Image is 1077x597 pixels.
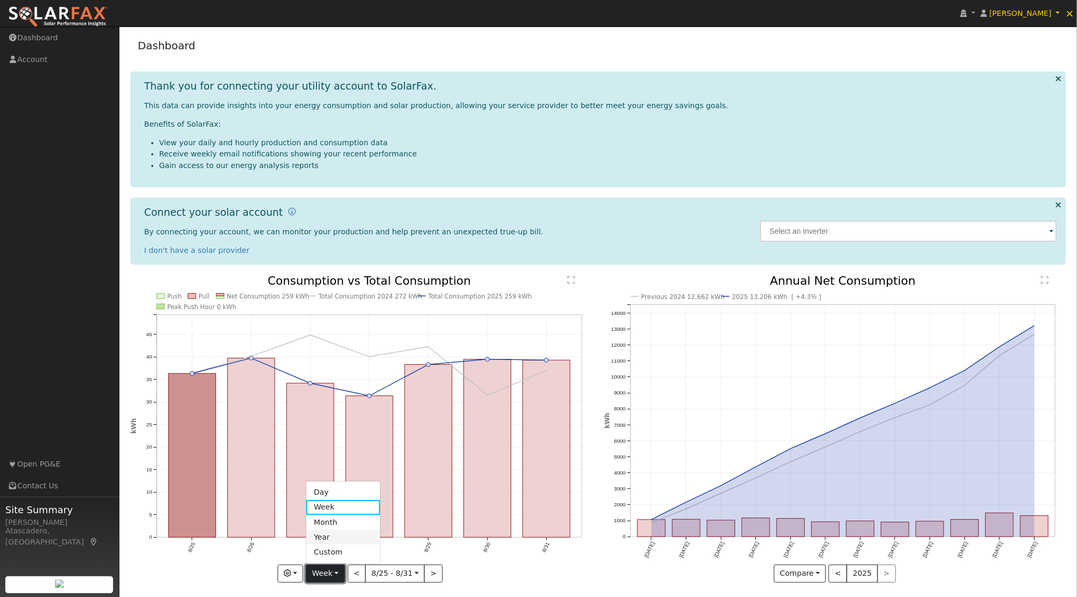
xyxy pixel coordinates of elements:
circle: onclick="" [545,368,549,373]
text: 7000 [614,422,626,428]
text: 8/31 [541,542,551,554]
text: [DATE] [678,541,690,558]
rect: onclick="" [672,520,700,537]
text: 45 [146,331,152,337]
rect: onclick="" [287,383,334,538]
text: Annual Net Consumption [770,274,916,287]
button: > [424,565,443,583]
rect: onclick="" [637,520,666,537]
circle: onclick="" [249,356,253,361]
circle: onclick="" [719,491,723,496]
circle: onclick="" [789,447,793,451]
text: 9000 [614,390,626,396]
text: [DATE] [1027,541,1039,558]
text: 2025 13,206 kWh [ +4.3% ] [732,293,821,301]
text: kWh [604,413,611,429]
circle: onclick="" [249,354,253,358]
rect: onclick="" [464,359,511,538]
circle: onclick="" [997,345,1002,349]
circle: onclick="" [545,358,549,362]
rect: onclick="" [228,358,275,538]
text: 10000 [611,374,626,380]
text: 30 [146,399,152,405]
text: 15 [146,467,152,472]
circle: onclick="" [754,465,758,469]
circle: onclick="" [823,445,828,450]
img: SolarFax [8,6,108,28]
text: 1000 [614,518,626,524]
text: [DATE] [852,541,865,558]
circle: onclick="" [963,383,967,388]
circle: onclick="" [997,354,1002,358]
circle: onclick="" [789,460,793,464]
text: 25 [146,422,152,427]
img: retrieve [55,580,64,588]
circle: onclick="" [684,501,688,505]
input: Select an Inverter [760,221,1057,242]
a: I don't have a solar provider [144,246,250,254]
button: Week [306,565,344,583]
li: Receive weekly email notifications showing your recent performance [159,148,1057,160]
circle: onclick="" [893,416,897,420]
text: 8/30 [482,541,492,554]
rect: onclick="" [881,522,909,537]
button: < [829,565,847,583]
text: [DATE] [992,541,1004,558]
text: 8/29 [423,541,433,554]
text: Consumption vs Total Consumption [268,274,471,287]
rect: onclick="" [523,360,570,538]
li: View your daily and hourly production and consumption data [159,137,1057,148]
button: Compare [774,565,826,583]
circle: onclick="" [308,333,312,337]
rect: onclick="" [916,522,944,537]
text: 8/25 [186,541,196,554]
circle: onclick="" [1032,323,1037,328]
text: Net Consumption 259 kWh [227,293,309,300]
text: 0 [149,534,152,540]
a: Month [306,515,380,530]
circle: onclick="" [486,357,490,362]
circle: onclick="" [858,430,863,434]
text: 13000 [611,326,626,332]
rect: onclick="" [1021,516,1049,537]
text: [DATE] [817,541,830,558]
text: 14000 [611,310,626,316]
text: 3000 [614,486,626,492]
text: Total Consumption 2025 259 kWh [428,293,532,300]
text: Total Consumption 2024 272 kWh [318,293,422,300]
span: This data can provide insights into your energy consumption and solar production, allowing your s... [144,101,728,110]
li: Gain access to our energy analysis reports [159,160,1057,171]
div: Atascadero, [GEOGRAPHIC_DATA] [5,525,114,548]
text: 2000 [614,502,626,508]
text: Push [167,293,182,300]
circle: onclick="" [719,484,723,488]
circle: onclick="" [367,394,372,398]
circle: onclick="" [367,355,372,359]
circle: onclick="" [893,401,897,406]
circle: onclick="" [928,386,932,390]
a: Year [306,530,380,545]
text:  [568,276,575,284]
span: Site Summary [5,503,114,517]
text: 20 [146,444,152,450]
text: 5000 [614,454,626,460]
circle: onclick="" [823,432,828,436]
p: Benefits of SolarFax: [144,119,1057,130]
rect: onclick="" [986,513,1014,537]
rect: onclick="" [951,520,979,537]
text: 10 [146,489,152,495]
text: 12000 [611,342,626,348]
text: 11000 [611,358,626,364]
span: [PERSON_NAME] [989,9,1052,17]
circle: onclick="" [754,476,758,480]
circle: onclick="" [684,507,688,511]
text: [DATE] [643,541,656,558]
button: < [348,565,366,583]
text: 8000 [614,406,626,412]
a: Map [89,538,99,546]
rect: onclick="" [812,522,840,537]
circle: onclick="" [486,393,490,397]
text: Pull [199,293,210,300]
button: 2025 [847,565,878,583]
circle: onclick="" [649,518,653,522]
